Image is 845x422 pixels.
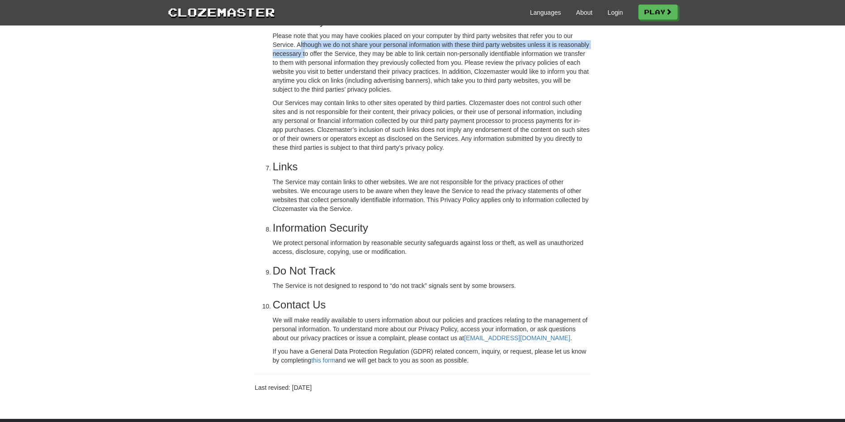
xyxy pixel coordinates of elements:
p: Our Services may contain links to other sites operated by third parties. Clozemaster does not con... [273,98,590,152]
a: About [576,8,593,17]
a: Play [638,4,678,20]
a: this form [311,357,335,364]
h3: Links [273,161,590,173]
a: Languages [530,8,561,17]
p: If you have a General Data Protection Regulation (GDPR) related concern, inquiry, or request, ple... [273,347,590,365]
p: We protect personal information by reasonable security safeguards against loss or theft, as well ... [273,238,590,256]
h3: Do Not Track [273,265,590,277]
p: Please note that you may have cookies placed on your computer by third party websites that refer ... [273,31,590,94]
p: Last revised: [DATE] [255,383,590,392]
p: The Service is not designed to respond to “do not track” signals sent by some browsers. [273,281,590,290]
p: We will make readily available to users information about our policies and practices relating to ... [273,316,590,342]
a: Login [607,8,623,17]
a: [EMAIL_ADDRESS][DOMAIN_NAME] [464,334,570,342]
a: Clozemaster [168,4,275,20]
h3: Information Security [273,222,590,234]
p: The Service may contain links to other websites. We are not responsible for the privacy practices... [273,177,590,213]
h3: Contact Us [273,299,590,311]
